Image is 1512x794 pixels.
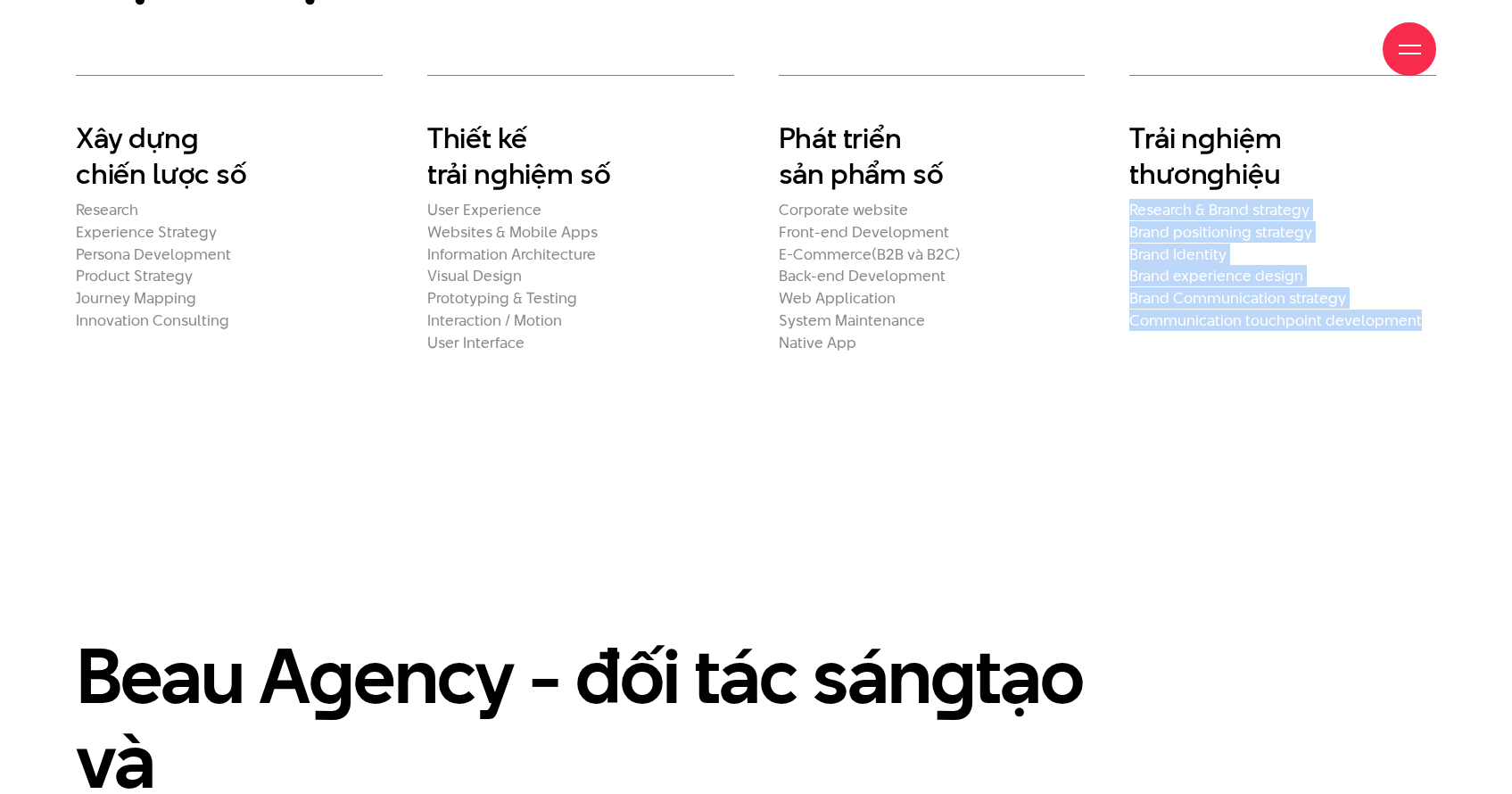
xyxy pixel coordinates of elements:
[779,223,1086,242] h2: Front-end Development
[779,289,1086,308] h2: Web Application
[76,245,383,264] h2: Persona Development
[1129,223,1436,242] h2: Brand positioning strategy
[779,267,1086,285] h2: Back-end Development
[779,311,1086,330] h2: System Maintenance
[427,334,734,352] h2: User Interface
[1129,289,1436,308] h2: Brand Communication strategy
[1129,201,1436,219] h2: Research & Brand strategy
[779,245,1086,264] h2: E-Commerce(B2B và B2C)
[76,311,383,330] h2: Innovation Consulting
[1198,118,1216,158] en: g
[930,622,975,729] en: g
[427,311,734,330] h2: Interaction / Motion
[427,289,734,308] h2: Prototyping & Testing
[1207,153,1225,194] en: g
[76,223,383,242] h2: Experience Strategy
[181,118,199,158] en: g
[76,289,383,308] h2: Journey Mapping
[427,120,734,192] h2: Thiết kế trải n hiệm số
[427,201,734,219] h2: User Experience
[1129,245,1436,264] h2: Brand Identity
[779,120,1086,192] h2: Phát triển sản phẩm số
[76,120,383,192] h2: Xây dựn chiến lược số
[427,267,734,285] h2: Visual Design
[779,201,1086,219] h2: Corporate website
[1129,311,1436,330] h2: Communication touchpoint development
[491,153,508,194] en: g
[1129,267,1436,285] h2: Brand experience design
[427,245,734,264] h2: Information Architecture
[779,334,1086,352] h2: Native App
[1129,120,1436,192] h2: Trải n hiệm thươn hiệu
[76,267,383,285] h2: Product Strategy
[427,223,734,242] h2: Websites & Mobile Apps
[309,622,353,729] en: g
[76,201,383,219] h2: Research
